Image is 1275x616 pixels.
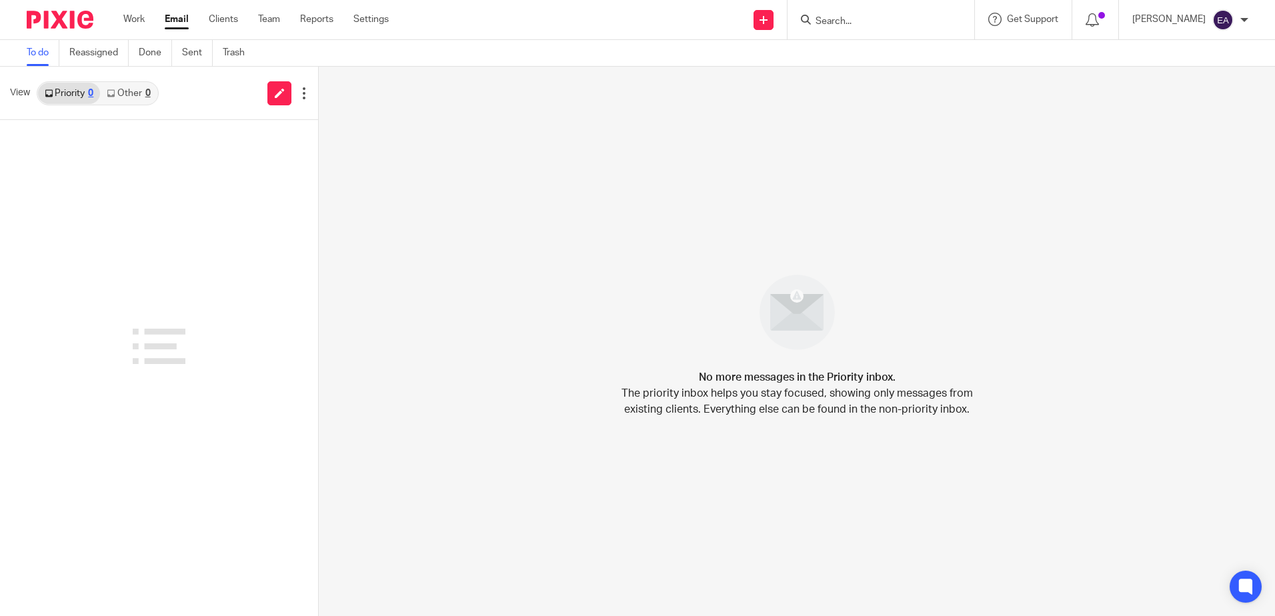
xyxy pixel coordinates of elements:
[1212,9,1234,31] img: svg%3E
[1007,15,1058,24] span: Get Support
[699,369,896,385] h4: No more messages in the Priority inbox.
[353,13,389,26] a: Settings
[139,40,172,66] a: Done
[38,83,100,104] a: Priority0
[27,40,59,66] a: To do
[223,40,255,66] a: Trash
[123,13,145,26] a: Work
[165,13,189,26] a: Email
[1132,13,1206,26] p: [PERSON_NAME]
[27,11,93,29] img: Pixie
[100,83,157,104] a: Other0
[10,86,30,100] span: View
[300,13,333,26] a: Reports
[620,385,974,417] p: The priority inbox helps you stay focused, showing only messages from existing clients. Everythin...
[88,89,93,98] div: 0
[182,40,213,66] a: Sent
[69,40,129,66] a: Reassigned
[209,13,238,26] a: Clients
[258,13,280,26] a: Team
[751,266,844,359] img: image
[814,16,934,28] input: Search
[145,89,151,98] div: 0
